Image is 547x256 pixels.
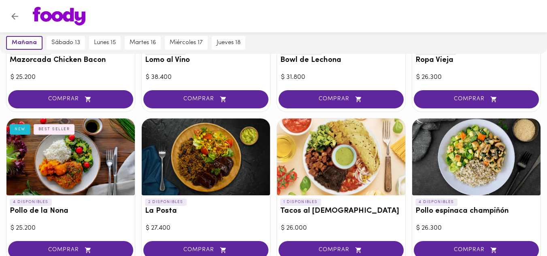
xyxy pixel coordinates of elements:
span: COMPRAR [153,247,258,254]
button: COMPRAR [279,90,404,108]
h3: Pollo espinaca champiñón [415,207,537,216]
span: miércoles 17 [170,39,203,47]
span: COMPRAR [18,247,123,254]
h3: La Posta [145,207,267,216]
div: $ 26.300 [416,224,536,233]
p: 4 DISPONIBLES [10,199,52,206]
div: BEST SELLER [34,124,75,135]
span: mañana [12,39,37,47]
div: La Posta [142,118,270,195]
iframe: Messagebird Livechat Widget [500,209,539,248]
h3: Bowl de Lechona [280,56,402,65]
h3: Pollo de la Nona [10,207,132,216]
button: jueves 18 [212,36,245,50]
button: COMPRAR [414,90,539,108]
h3: Tacos al [DEMOGRAPHIC_DATA] [280,207,402,216]
button: COMPRAR [8,90,133,108]
button: mañana [6,36,43,50]
h3: Mazorcada Chicken Bacon [10,56,132,65]
div: $ 25.200 [11,224,131,233]
h3: Lomo al Vino [145,56,267,65]
div: $ 26.000 [281,224,401,233]
div: $ 31.800 [281,73,401,82]
button: sábado 13 [47,36,85,50]
div: Pollo de la Nona [6,118,135,195]
button: lunes 15 [89,36,121,50]
p: 4 DISPONIBLES [415,199,458,206]
span: jueves 18 [217,39,241,47]
div: Pollo espinaca champiñón [412,118,541,195]
button: COMPRAR [143,90,268,108]
h3: Ropa Vieja [415,56,537,65]
span: COMPRAR [153,96,258,103]
span: lunes 15 [94,39,116,47]
span: COMPRAR [289,96,394,103]
span: COMPRAR [424,247,529,254]
span: COMPRAR [424,96,529,103]
img: logo.png [33,7,85,25]
button: Volver [5,6,25,26]
span: martes 16 [130,39,156,47]
div: $ 38.400 [146,73,266,82]
span: sábado 13 [51,39,80,47]
div: $ 26.300 [416,73,536,82]
p: 1 DISPONIBLES [280,199,321,206]
span: COMPRAR [289,247,394,254]
button: miércoles 17 [165,36,208,50]
p: 2 DISPONIBLES [145,199,187,206]
div: Tacos al Pastor [277,118,405,195]
div: $ 27.400 [146,224,266,233]
div: NEW [10,124,30,135]
button: martes 16 [125,36,161,50]
div: $ 25.200 [11,73,131,82]
span: COMPRAR [18,96,123,103]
